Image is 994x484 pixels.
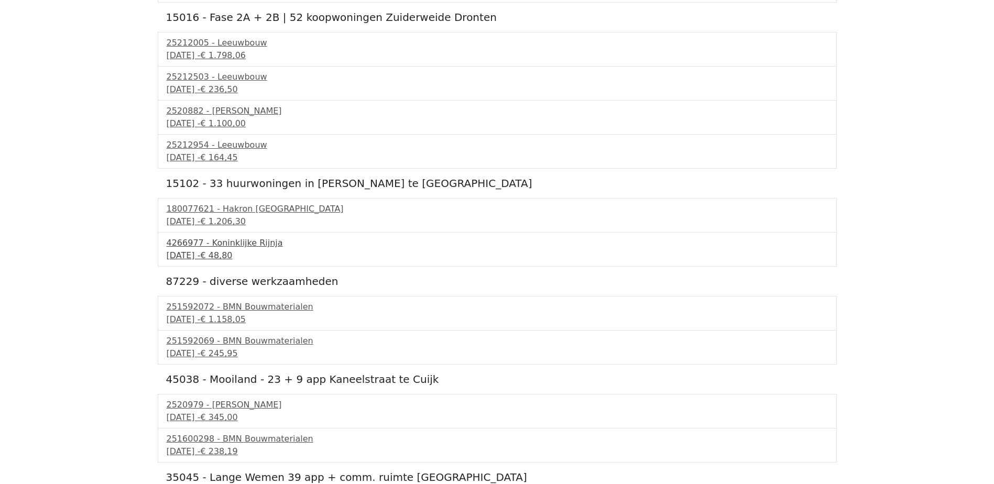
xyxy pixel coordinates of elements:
span: € 1.158,05 [200,314,246,324]
div: 25212954 - Leeuwbouw [167,139,828,151]
div: [DATE] - [167,411,828,424]
span: € 1.798,06 [200,50,246,60]
span: € 1.100,00 [200,118,246,128]
a: 251592072 - BMN Bouwmaterialen[DATE] -€ 1.158,05 [167,301,828,326]
span: € 1.206,30 [200,216,246,226]
div: 25212005 - Leeuwbouw [167,37,828,49]
a: 2520882 - [PERSON_NAME][DATE] -€ 1.100,00 [167,105,828,130]
div: [DATE] - [167,151,828,164]
div: [DATE] - [167,445,828,458]
div: 251592072 - BMN Bouwmaterialen [167,301,828,313]
span: € 245,95 [200,348,237,358]
h5: 35045 - Lange Wemen 39 app + comm. ruimte [GEOGRAPHIC_DATA] [166,471,828,483]
div: 251600298 - BMN Bouwmaterialen [167,433,828,445]
h5: 87229 - diverse werkzaamheden [166,275,828,288]
a: 4266977 - Koninklijke Rijnja[DATE] -€ 48,80 [167,237,828,262]
div: 180077621 - Hakron [GEOGRAPHIC_DATA] [167,203,828,215]
a: 2520979 - [PERSON_NAME][DATE] -€ 345,00 [167,399,828,424]
div: [DATE] - [167,83,828,96]
div: 4266977 - Koninklijke Rijnja [167,237,828,249]
div: 25212503 - Leeuwbouw [167,71,828,83]
div: [DATE] - [167,117,828,130]
h5: 15102 - 33 huurwoningen in [PERSON_NAME] te [GEOGRAPHIC_DATA] [166,177,828,190]
span: € 164,45 [200,152,237,162]
a: 25212005 - Leeuwbouw[DATE] -€ 1.798,06 [167,37,828,62]
span: € 48,80 [200,250,232,260]
div: [DATE] - [167,49,828,62]
a: 180077621 - Hakron [GEOGRAPHIC_DATA][DATE] -€ 1.206,30 [167,203,828,228]
div: 2520882 - [PERSON_NAME] [167,105,828,117]
a: 251600298 - BMN Bouwmaterialen[DATE] -€ 238,19 [167,433,828,458]
div: 2520979 - [PERSON_NAME] [167,399,828,411]
a: 25212954 - Leeuwbouw[DATE] -€ 164,45 [167,139,828,164]
span: € 236,50 [200,84,237,94]
h5: 15016 - Fase 2A + 2B | 52 koopwoningen Zuiderweide Dronten [166,11,828,24]
div: [DATE] - [167,347,828,360]
span: € 345,00 [200,412,237,422]
div: [DATE] - [167,249,828,262]
div: [DATE] - [167,215,828,228]
a: 25212503 - Leeuwbouw[DATE] -€ 236,50 [167,71,828,96]
a: 251592069 - BMN Bouwmaterialen[DATE] -€ 245,95 [167,335,828,360]
h5: 45038 - Mooiland - 23 + 9 app Kaneelstraat te Cuijk [166,373,828,386]
span: € 238,19 [200,446,237,456]
div: 251592069 - BMN Bouwmaterialen [167,335,828,347]
div: [DATE] - [167,313,828,326]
